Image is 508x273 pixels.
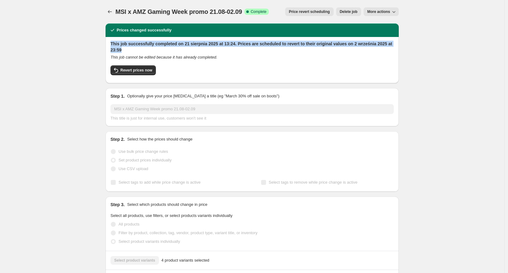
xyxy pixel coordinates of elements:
[115,8,242,15] span: MSI x AMZ Gaming Week promo 21.08-02.09
[110,202,125,208] h2: Step 3.
[110,104,394,114] input: 30% off holiday sale
[161,257,209,263] span: 4 product variants selected
[110,213,232,218] span: Select all products, use filters, or select products variants individually
[110,93,125,99] h2: Step 1.
[110,55,217,59] i: This job cannot be edited because it has already completed.
[285,7,334,16] button: Price revert scheduling
[120,68,152,73] span: Revert prices now
[336,7,361,16] button: Delete job
[340,9,357,14] span: Delete job
[119,149,168,154] span: Use bulk price change rules
[127,202,207,208] p: Select which products should change in price
[251,9,266,14] span: Complete
[110,41,394,53] h2: This job successfully completed on 21 sierpnia 2025 at 13:24. Prices are scheduled to revert to t...
[117,27,172,33] h2: Prices changed successfully
[364,7,399,16] button: More actions
[119,222,139,226] span: All products
[119,158,172,162] span: Set product prices individually
[110,65,156,75] button: Revert prices now
[110,116,206,120] span: This title is just for internal use, customers won't see it
[127,136,193,142] p: Select how the prices should change
[119,180,201,185] span: Select tags to add while price change is active
[367,9,390,14] span: More actions
[127,93,279,99] p: Optionally give your price [MEDICAL_DATA] a title (eg "March 30% off sale on boots")
[110,136,125,142] h2: Step 2.
[119,230,257,235] span: Filter by product, collection, tag, vendor, product type, variant title, or inventory
[269,180,358,185] span: Select tags to remove while price change is active
[119,239,180,244] span: Select product variants individually
[119,166,148,171] span: Use CSV upload
[289,9,330,14] span: Price revert scheduling
[106,7,114,16] button: Price change jobs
